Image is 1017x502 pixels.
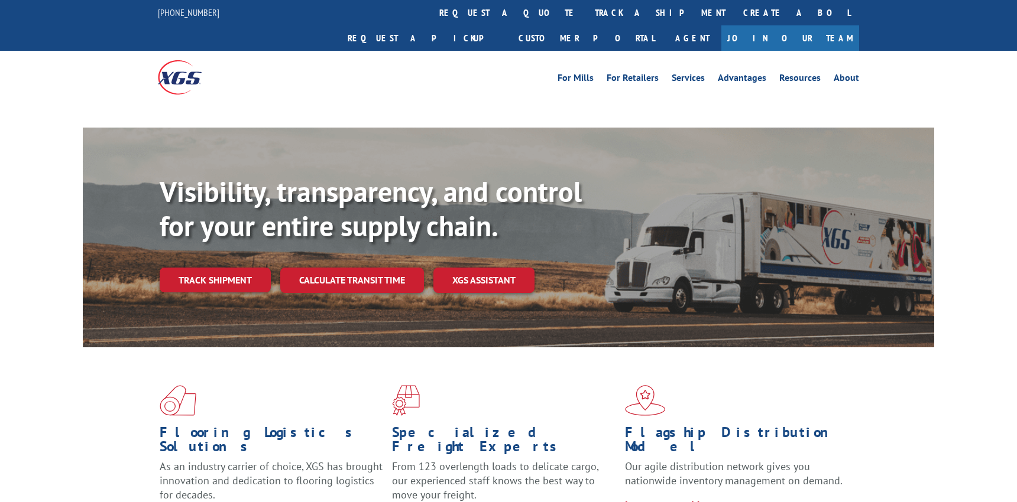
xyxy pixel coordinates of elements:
a: Resources [779,73,821,86]
a: Agent [663,25,721,51]
a: About [834,73,859,86]
span: As an industry carrier of choice, XGS has brought innovation and dedication to flooring logistics... [160,459,383,501]
b: Visibility, transparency, and control for your entire supply chain. [160,173,582,244]
a: Calculate transit time [280,268,424,293]
a: Join Our Team [721,25,859,51]
h1: Flooring Logistics Solutions [160,425,383,459]
img: xgs-icon-total-supply-chain-intelligence-red [160,385,196,416]
h1: Flagship Distribution Model [625,425,848,459]
a: Request a pickup [339,25,510,51]
a: Track shipment [160,268,271,292]
h1: Specialized Freight Experts [392,425,616,459]
a: Customer Portal [510,25,663,51]
a: For Mills [558,73,594,86]
span: Our agile distribution network gives you nationwide inventory management on demand. [625,459,843,487]
img: xgs-icon-focused-on-flooring-red [392,385,420,416]
a: For Retailers [607,73,659,86]
a: Services [672,73,705,86]
img: xgs-icon-flagship-distribution-model-red [625,385,666,416]
a: Advantages [718,73,766,86]
a: XGS ASSISTANT [433,268,535,293]
a: [PHONE_NUMBER] [158,6,219,18]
